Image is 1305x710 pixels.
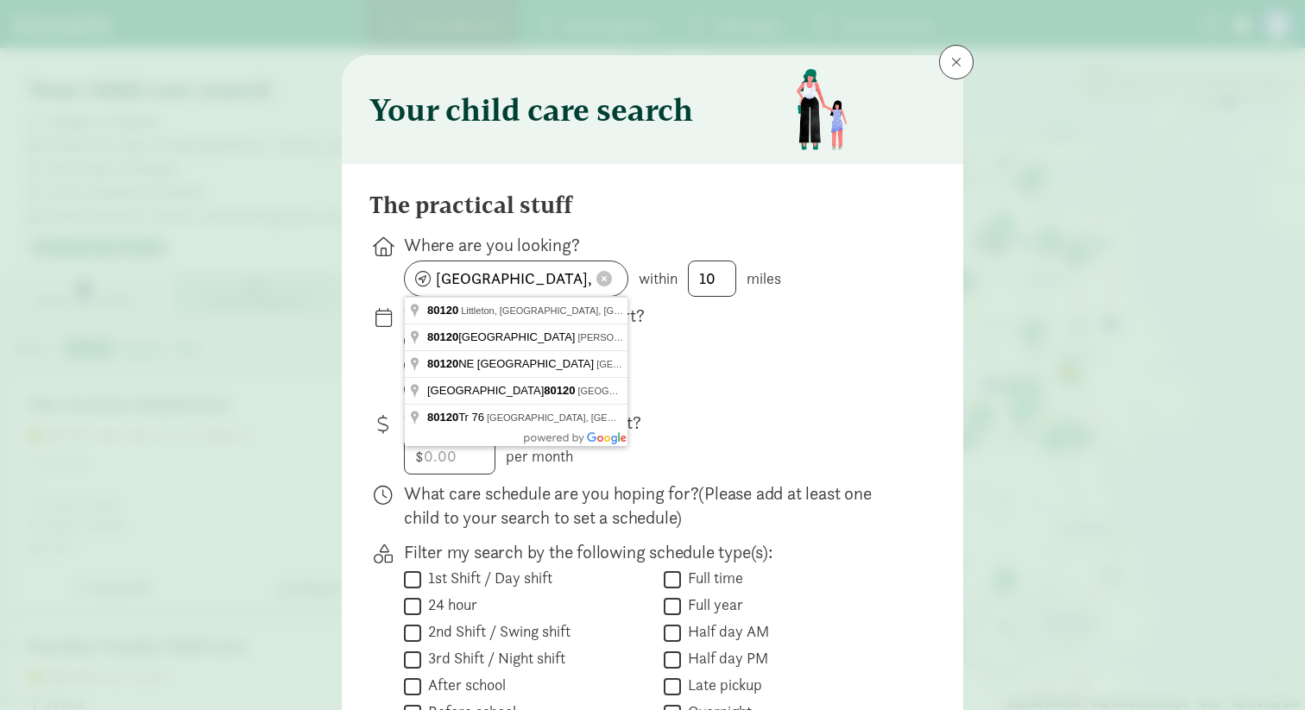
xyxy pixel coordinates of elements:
input: 0.00 [405,439,495,474]
span: [GEOGRAPHIC_DATA], [GEOGRAPHIC_DATA], [GEOGRAPHIC_DATA] [577,386,885,396]
p: Where are you looking? [404,233,908,257]
label: 2nd Shift / Swing shift [421,621,571,642]
span: within [639,268,678,288]
input: enter zipcode or address [405,261,627,296]
span: [PERSON_NAME], [GEOGRAPHIC_DATA], [GEOGRAPHIC_DATA] [577,332,864,342]
span: 80120 [427,357,458,370]
span: per month [506,446,573,466]
span: 80120 [427,330,458,343]
h3: Your child care search [369,92,693,127]
label: Half day AM [681,621,769,642]
span: [GEOGRAPHIC_DATA] [427,330,577,343]
label: After school [421,675,506,695]
span: 80120 [544,384,575,397]
span: [GEOGRAPHIC_DATA], [GEOGRAPHIC_DATA], [GEOGRAPHIC_DATA] [596,359,904,369]
h4: The practical stuff [369,192,572,219]
span: [GEOGRAPHIC_DATA], [GEOGRAPHIC_DATA], [GEOGRAPHIC_DATA] [487,412,794,423]
label: Full time [681,568,743,588]
p: What is your maximum budget? [404,411,908,435]
label: 3rd Shift / Night shift [421,648,565,669]
span: 80120 [427,304,458,317]
label: Late pickup [681,675,762,695]
span: miles [747,268,781,288]
label: 24 hour [421,594,477,615]
span: Tr 76 [427,411,487,424]
p: When do you need care to start? [404,304,908,328]
label: Full year [681,594,743,615]
span: NE [GEOGRAPHIC_DATA] [427,357,596,370]
label: Half day PM [681,648,768,669]
span: 80120 [427,411,458,424]
span: [GEOGRAPHIC_DATA] [427,384,577,397]
span: Littleton, [GEOGRAPHIC_DATA], [GEOGRAPHIC_DATA] [461,305,703,316]
span: (Please add at least one child to your search to set a schedule) [404,481,872,529]
label: 1st Shift / Day shift [421,568,552,588]
p: Filter my search by the following schedule type(s): [404,540,908,564]
p: What care schedule are you hoping for? [404,481,908,530]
